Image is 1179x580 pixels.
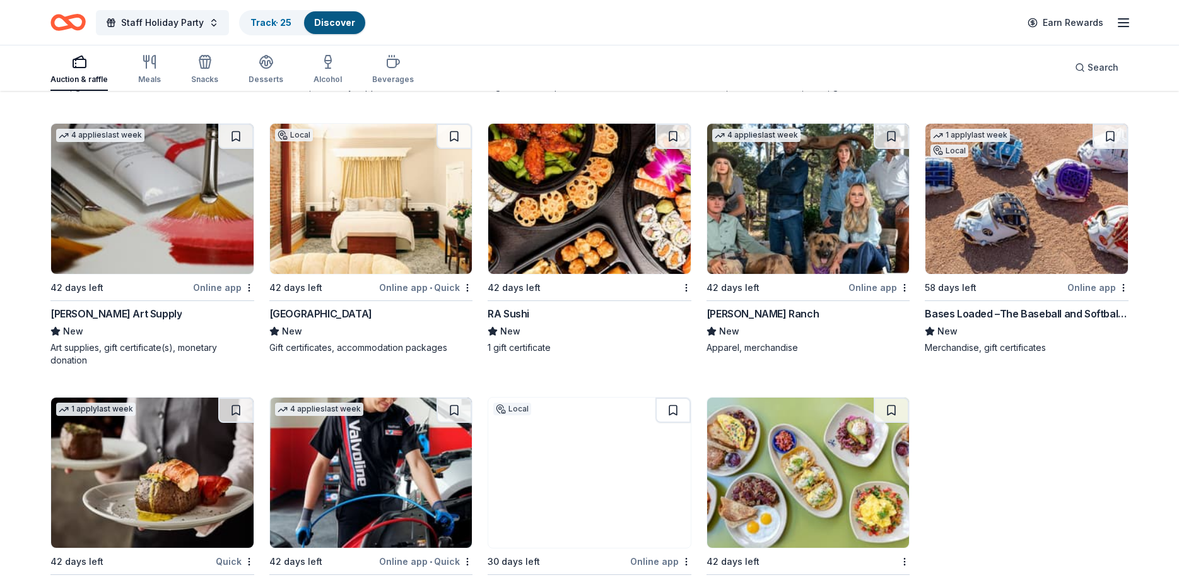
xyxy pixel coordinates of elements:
[937,324,958,339] span: New
[51,398,254,548] img: Image for Fleming's
[269,341,473,354] div: Gift certificates, accommodation packages
[51,124,254,274] img: Image for Trekell Art Supply
[56,129,144,142] div: 4 applies last week
[493,403,531,415] div: Local
[430,557,432,567] span: •
[930,129,1010,142] div: 1 apply last week
[925,341,1129,354] div: Merchandise, gift certificates
[50,74,108,85] div: Auction & raffle
[50,8,86,37] a: Home
[193,280,254,295] div: Online app
[56,403,136,416] div: 1 apply last week
[269,280,322,295] div: 42 days left
[270,124,472,274] img: Image for Napa River Inn
[50,123,254,367] a: Image for Trekell Art Supply4 applieslast week42 days leftOnline app[PERSON_NAME] Art SupplyNewAr...
[930,145,968,157] div: Local
[275,129,313,141] div: Local
[1020,11,1111,34] a: Earn Rewards
[488,341,691,354] div: 1 gift certificate
[314,17,355,28] a: Discover
[50,280,103,295] div: 42 days left
[1067,280,1129,295] div: Online app
[712,129,801,142] div: 4 applies last week
[372,74,414,85] div: Beverages
[96,10,229,35] button: Staff Holiday Party
[50,306,182,321] div: [PERSON_NAME] Art Supply
[249,49,283,91] button: Desserts
[138,49,161,91] button: Meals
[191,49,218,91] button: Snacks
[488,124,691,274] img: Image for RA Sushi
[1088,60,1118,75] span: Search
[239,10,367,35] button: Track· 25Discover
[925,124,1128,274] img: Image for Bases Loaded –The Baseball and Softball Superstore
[269,306,372,321] div: [GEOGRAPHIC_DATA]
[719,324,739,339] span: New
[269,554,322,569] div: 42 days left
[707,123,910,354] a: Image for Kimes Ranch4 applieslast week42 days leftOnline app[PERSON_NAME] RanchNewApparel, merch...
[707,341,910,354] div: Apparel, merchandise
[925,306,1129,321] div: Bases Loaded –The Baseball and Softball Superstore
[191,74,218,85] div: Snacks
[250,17,291,28] a: Track· 25
[282,324,302,339] span: New
[500,324,520,339] span: New
[707,398,910,548] img: Image for Snooze Eatery
[63,324,83,339] span: New
[121,15,204,30] span: Staff Holiday Party
[379,280,472,295] div: Online app Quick
[488,123,691,354] a: Image for RA Sushi42 days leftRA SushiNew1 gift certificate
[430,283,432,293] span: •
[630,553,691,569] div: Online app
[314,49,342,91] button: Alcohol
[925,280,977,295] div: 58 days left
[848,280,910,295] div: Online app
[270,398,472,548] img: Image for Valvoline
[707,280,760,295] div: 42 days left
[372,49,414,91] button: Beverages
[314,74,342,85] div: Alcohol
[275,403,363,416] div: 4 applies last week
[269,123,473,354] a: Image for Napa River InnLocal42 days leftOnline app•Quick[GEOGRAPHIC_DATA]NewGift certificates, a...
[925,123,1129,354] a: Image for Bases Loaded –The Baseball and Softball Superstore1 applylast weekLocal58 days leftOnli...
[138,74,161,85] div: Meals
[379,553,472,569] div: Online app Quick
[249,74,283,85] div: Desserts
[216,553,254,569] div: Quick
[50,554,103,569] div: 42 days left
[707,124,910,274] img: Image for Kimes Ranch
[707,554,760,569] div: 42 days left
[488,280,541,295] div: 42 days left
[488,306,529,321] div: RA Sushi
[50,49,108,91] button: Auction & raffle
[488,398,691,548] img: Image for California's Great America
[707,306,819,321] div: [PERSON_NAME] Ranch
[488,554,540,569] div: 30 days left
[1065,55,1129,80] button: Search
[50,341,254,367] div: Art supplies, gift certificate(s), monetary donation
